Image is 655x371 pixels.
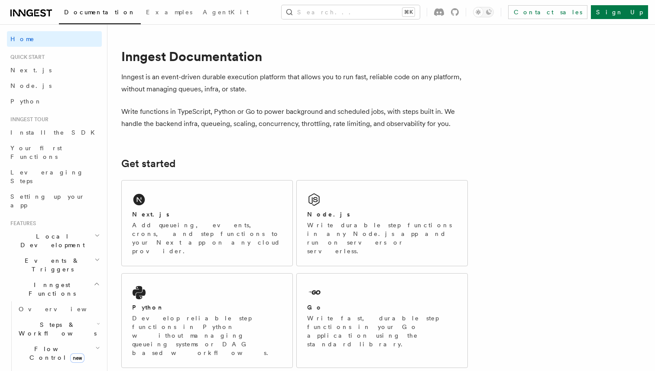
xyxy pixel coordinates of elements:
button: Local Development [7,229,102,253]
a: GoWrite fast, durable step functions in your Go application using the standard library. [296,273,468,368]
a: Sign Up [591,5,648,19]
span: Events & Triggers [7,256,94,274]
p: Add queueing, events, crons, and step functions to your Next app on any cloud provider. [132,221,282,255]
span: Home [10,35,35,43]
a: Documentation [59,3,141,24]
a: Install the SDK [7,125,102,140]
span: Node.js [10,82,52,89]
p: Write fast, durable step functions in your Go application using the standard library. [307,314,457,348]
a: Overview [15,301,102,317]
a: Contact sales [508,5,587,19]
span: Flow Control [15,345,95,362]
a: Next.jsAdd queueing, events, crons, and step functions to your Next app on any cloud provider. [121,180,293,266]
span: AgentKit [203,9,249,16]
a: Home [7,31,102,47]
h2: Node.js [307,210,350,219]
p: Inngest is an event-driven durable execution platform that allows you to run fast, reliable code ... [121,71,468,95]
p: Write functions in TypeScript, Python or Go to power background and scheduled jobs, with steps bu... [121,106,468,130]
button: Inngest Functions [7,277,102,301]
span: Overview [19,306,108,313]
h2: Go [307,303,323,312]
h1: Inngest Documentation [121,48,468,64]
span: Documentation [64,9,136,16]
h2: Next.js [132,210,169,219]
a: Leveraging Steps [7,165,102,189]
a: PythonDevelop reliable step functions in Python without managing queueing systems or DAG based wo... [121,273,293,368]
a: Setting up your app [7,189,102,213]
a: Your first Functions [7,140,102,165]
a: Node.js [7,78,102,94]
span: Features [7,220,36,227]
a: AgentKit [198,3,254,23]
span: Local Development [7,232,94,249]
a: Get started [121,158,175,170]
a: Python [7,94,102,109]
span: Inngest tour [7,116,49,123]
span: Leveraging Steps [10,169,84,184]
span: Inngest Functions [7,281,94,298]
h2: Python [132,303,164,312]
span: Steps & Workflows [15,320,97,338]
span: new [70,353,84,363]
button: Events & Triggers [7,253,102,277]
a: Next.js [7,62,102,78]
span: Setting up your app [10,193,85,209]
span: Next.js [10,67,52,74]
p: Develop reliable step functions in Python without managing queueing systems or DAG based workflows. [132,314,282,357]
button: Steps & Workflows [15,317,102,341]
a: Node.jsWrite durable step functions in any Node.js app and run on servers or serverless. [296,180,468,266]
span: Install the SDK [10,129,100,136]
button: Search...⌘K [282,5,420,19]
span: Quick start [7,54,45,61]
a: Examples [141,3,198,23]
span: Examples [146,9,192,16]
kbd: ⌘K [402,8,415,16]
span: Your first Functions [10,145,62,160]
button: Toggle dark mode [473,7,494,17]
button: Flow Controlnew [15,341,102,365]
p: Write durable step functions in any Node.js app and run on servers or serverless. [307,221,457,255]
span: Python [10,98,42,105]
